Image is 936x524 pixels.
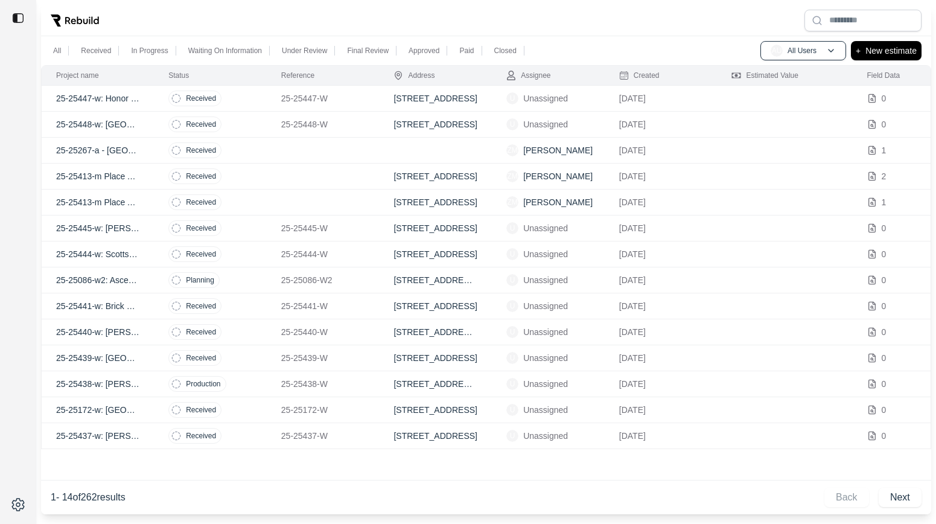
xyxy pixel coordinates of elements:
td: [STREET_ADDRESS] [379,216,492,241]
p: 1 - 14 of 262 results [51,490,126,505]
p: 1 [882,144,887,156]
p: Received [186,249,216,259]
p: Waiting On Information [188,46,262,56]
p: 25-25448-w: [GEOGRAPHIC_DATA] [56,118,139,130]
p: 0 [882,92,887,104]
p: Unassigned [523,378,568,390]
p: 25-25439-w: [GEOGRAPHIC_DATA] [56,352,139,364]
p: 25-25438-w: [PERSON_NAME] [56,378,139,390]
p: 25-25267-a - [GEOGRAPHIC_DATA] [56,144,139,156]
p: 2 [882,170,887,182]
p: 0 [882,326,887,338]
div: Status [168,71,189,80]
p: 25-25441-W [281,300,365,312]
p: 0 [882,274,887,286]
p: [DATE] [619,274,703,286]
p: In Progress [131,46,168,56]
div: Created [619,71,660,80]
div: Assignee [506,71,550,80]
p: [DATE] [619,222,703,234]
div: Reference [281,71,314,80]
div: Field Data [867,71,900,80]
p: 25-25172-w: [GEOGRAPHIC_DATA] [56,404,139,416]
p: Received [186,405,216,415]
p: 25-25439-W [281,352,365,364]
p: 0 [882,352,887,364]
p: 0 [882,118,887,130]
p: Unassigned [523,430,568,442]
p: 0 [882,300,887,312]
p: 1 [882,196,887,208]
p: All [53,46,61,56]
td: [STREET_ADDRESS][PERSON_NAME] [379,319,492,345]
span: AU [771,45,783,57]
p: [PERSON_NAME] [523,170,593,182]
p: Unassigned [523,326,568,338]
p: 25-25438-W [281,378,365,390]
span: ZM [506,170,518,182]
p: Received [186,327,216,337]
p: Received [186,431,216,441]
p: Received [186,120,216,129]
p: 0 [882,404,887,416]
p: Unassigned [523,248,568,260]
button: Next [879,488,922,507]
p: 25-25444-W [281,248,365,260]
div: Project name [56,71,99,80]
button: AUAll Users [760,41,846,60]
p: 25-25445-w: [PERSON_NAME] [56,222,139,234]
p: 25-25440-W [281,326,365,338]
span: ZM [506,196,518,208]
p: [DATE] [619,92,703,104]
p: Unassigned [523,300,568,312]
p: Paid [459,46,474,56]
span: U [506,404,518,416]
p: 25-25086-W2 [281,274,365,286]
p: [DATE] [619,196,703,208]
span: U [506,222,518,234]
p: All Users [788,46,817,56]
p: 25-25437-W [281,430,365,442]
p: Received [81,46,111,56]
p: Unassigned [523,274,568,286]
p: [DATE] [619,118,703,130]
td: [STREET_ADDRESS] [379,86,492,112]
span: U [506,430,518,442]
td: [STREET_ADDRESS] [379,423,492,449]
p: Received [186,197,216,207]
p: Final Review [347,46,389,56]
p: Unassigned [523,352,568,364]
span: U [506,300,518,312]
span: ZM [506,144,518,156]
p: 25-25444-w: Scottsdale Bay Club 112 [56,248,139,260]
button: +New estimate [851,41,922,60]
p: 25-25413-m Place At Presidio Trail - Recon [56,170,139,182]
p: [DATE] [619,170,703,182]
p: Unassigned [523,92,568,104]
span: U [506,326,518,338]
p: [DATE] [619,326,703,338]
p: 0 [882,248,887,260]
img: toggle sidebar [12,12,24,24]
p: 25-25172-W [281,404,365,416]
span: U [506,92,518,104]
p: [DATE] [619,248,703,260]
p: Received [186,94,216,103]
p: 25-25437-w: [PERSON_NAME] Van Den [PERSON_NAME] [56,430,139,442]
p: 0 [882,222,887,234]
div: Estimated Value [731,71,798,80]
p: + [856,43,861,58]
p: Unassigned [523,404,568,416]
td: [STREET_ADDRESS] [379,190,492,216]
p: Received [186,353,216,363]
p: Received [186,301,216,311]
p: 25-25445-W [281,222,365,234]
p: 0 [882,430,887,442]
p: [PERSON_NAME] [523,144,593,156]
span: U [506,378,518,390]
p: Approved [409,46,439,56]
p: [DATE] [619,300,703,312]
p: 0 [882,378,887,390]
p: Unassigned [523,222,568,234]
p: Received [186,171,216,181]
